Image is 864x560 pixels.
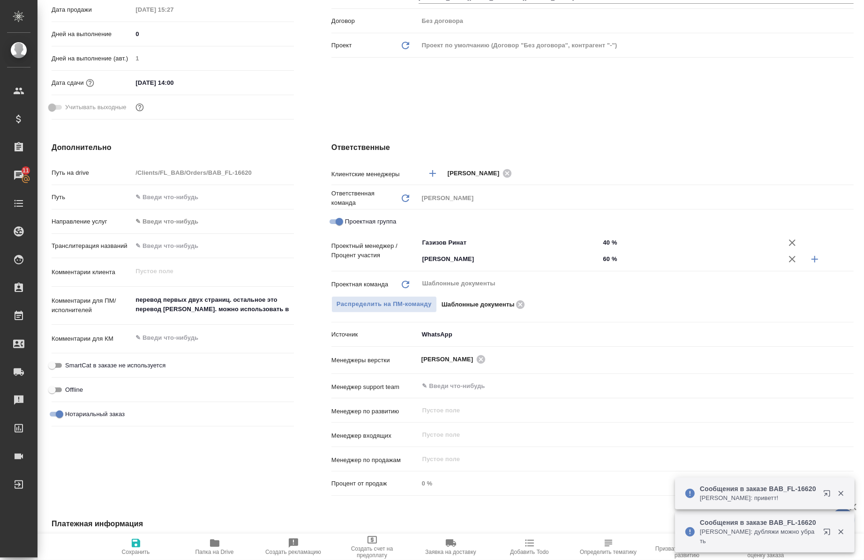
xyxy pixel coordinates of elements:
input: ✎ Введи что-нибудь [132,27,294,41]
input: ✎ Введи что-нибудь [421,381,819,392]
button: Папка на Drive [175,534,254,560]
button: Призвать менеджера по развитию [648,534,727,560]
span: Призвать менеджера по развитию [654,545,721,559]
div: [PERSON_NAME] [448,167,515,179]
button: Добавить Todo [490,534,569,560]
input: Пустое поле [419,477,854,490]
input: Пустое поле [421,454,832,465]
span: 11 [17,166,35,175]
button: Добавить [804,248,826,270]
button: Сохранить [97,534,175,560]
span: Проектная группа [345,217,396,226]
p: Процент от продаж [331,479,419,488]
p: Сообщения в заказе BAB_FL-16620 [700,518,817,527]
p: Дней на выполнение [52,30,132,39]
input: Пустое поле [419,14,854,28]
input: Пустое поле [132,166,294,179]
button: Open [594,242,596,244]
input: Пустое поле [421,429,832,441]
p: Шаблонные документы [442,300,515,309]
p: Дней на выполнение (авт.) [52,54,132,63]
div: ✎ Введи что-нибудь [132,214,294,230]
div: WhatsApp [419,327,854,343]
p: Проект [331,41,352,50]
p: Проектная команда [331,280,388,289]
p: Договор [331,16,419,26]
button: Добавить менеджера [421,162,444,185]
span: [PERSON_NAME] [421,355,479,364]
p: Источник [331,330,419,339]
span: SmartCat в заказе не используется [65,361,165,370]
p: Проектный менеджер / Процент участия [331,241,419,260]
button: Открыть в новой вкладке [818,484,840,507]
span: Учитывать выходные [65,103,127,112]
span: Определить тематику [580,549,637,555]
button: Создать рекламацию [254,534,333,560]
span: Добавить Todo [510,549,548,555]
p: Сообщения в заказе BAB_FL-16620 [700,484,817,493]
h4: Дополнительно [52,142,294,153]
div: Проект по умолчанию (Договор "Без договора", контрагент "-") [419,37,854,53]
p: Комментарии для ПМ/исполнителей [52,296,132,315]
p: Путь на drive [52,168,132,178]
p: [PERSON_NAME]: приветт! [700,493,817,503]
button: Open [849,385,850,387]
button: Определить тематику [569,534,648,560]
textarea: перевод первых двух страниц. остальное это перевод [PERSON_NAME]. можно использовать в помощь [132,292,294,317]
p: [PERSON_NAME]: дубляжи можно убрать [700,527,817,546]
p: Транслитерация названий [52,241,132,251]
input: Пустое поле [132,52,294,65]
div: ✎ Введи что-нибудь [135,217,283,226]
button: Закрыть [831,489,850,498]
button: Open [594,258,596,260]
button: Если добавить услуги и заполнить их объемом, то дата рассчитается автоматически [84,77,96,89]
div: [PERSON_NAME] [421,353,489,365]
button: Заявка на доставку [412,534,490,560]
p: Менеджер по продажам [331,455,419,465]
button: Open [849,172,850,174]
span: Создать счет на предоплату [338,545,406,559]
div: [PERSON_NAME] [419,190,854,206]
button: Закрыть [831,528,850,536]
span: Заявка на доставку [425,549,476,555]
span: В заказе уже есть ответственный ПМ или ПМ группа [331,296,437,313]
button: Распределить на ПМ-команду [331,296,437,313]
p: Путь [52,193,132,202]
span: Создать рекламацию [265,549,321,555]
input: ✎ Введи что-нибудь [132,190,294,204]
h4: Платежная информация [52,518,574,530]
span: Offline [65,385,83,395]
button: Создать счет на предоплату [333,534,412,560]
button: Открыть в новой вкладке [818,523,840,545]
p: Комментарии клиента [52,268,132,277]
span: Сохранить [122,549,150,555]
a: 11 [2,164,35,187]
p: Менеджер по развитию [331,407,419,416]
input: ✎ Введи что-нибудь [600,236,781,249]
span: Папка на Drive [195,549,234,555]
p: Направление услуг [52,217,132,226]
p: Менеджер support team [331,382,419,392]
input: Пустое поле [421,405,832,416]
span: Нотариальный заказ [65,410,125,419]
button: Open [849,358,850,360]
input: ✎ Введи что-нибудь [132,239,294,253]
h4: Ответственные [331,142,854,153]
p: Комментарии для КМ [52,334,132,343]
span: [PERSON_NAME] [448,169,505,178]
p: Дата сдачи [52,78,84,88]
input: ✎ Введи что-нибудь [132,76,214,90]
button: Выбери, если сб и вс нужно считать рабочими днями для выполнения заказа. [134,101,146,113]
input: ✎ Введи что-нибудь [600,252,781,266]
p: Клиентские менеджеры [331,170,419,179]
p: Дата продажи [52,5,132,15]
input: Пустое поле [132,3,214,16]
p: Ответственная команда [331,189,400,208]
p: Менеджер входящих [331,431,419,441]
span: Распределить на ПМ-команду [337,299,432,310]
p: Менеджеры верстки [331,356,419,365]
